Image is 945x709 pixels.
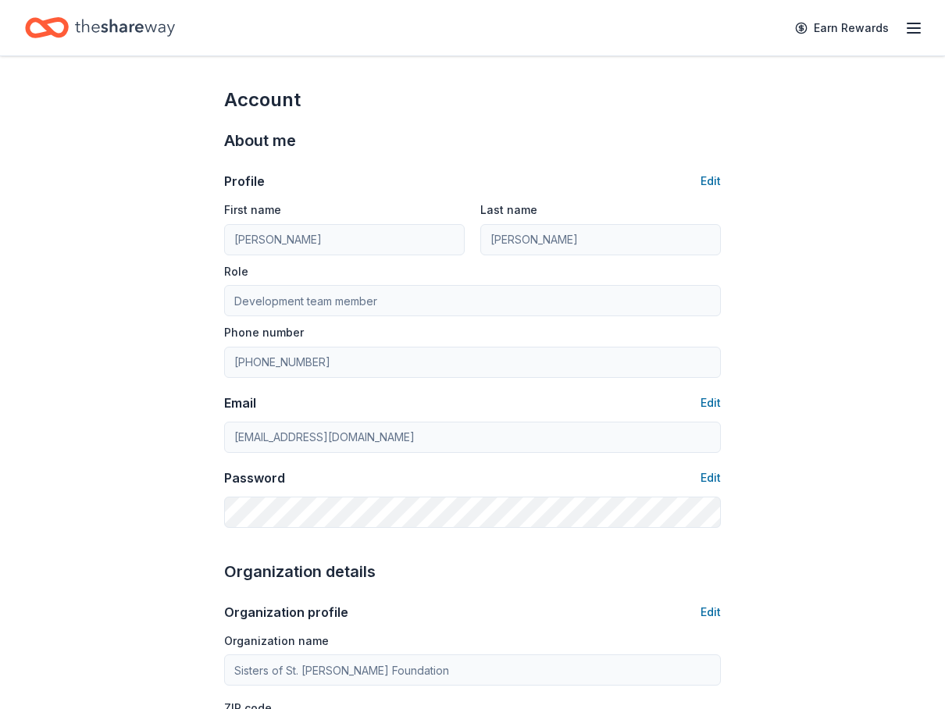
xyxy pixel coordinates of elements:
[224,202,281,218] label: First name
[701,603,721,622] button: Edit
[25,9,175,46] a: Home
[224,394,256,412] div: Email
[224,469,285,487] div: Password
[224,128,721,153] div: About me
[224,559,721,584] div: Organization details
[786,14,898,42] a: Earn Rewards
[224,172,265,191] div: Profile
[701,394,721,412] button: Edit
[224,264,248,280] label: Role
[224,87,721,112] div: Account
[701,469,721,487] button: Edit
[480,202,537,218] label: Last name
[224,633,329,649] label: Organization name
[224,325,304,340] label: Phone number
[701,172,721,191] button: Edit
[224,603,348,622] div: Organization profile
